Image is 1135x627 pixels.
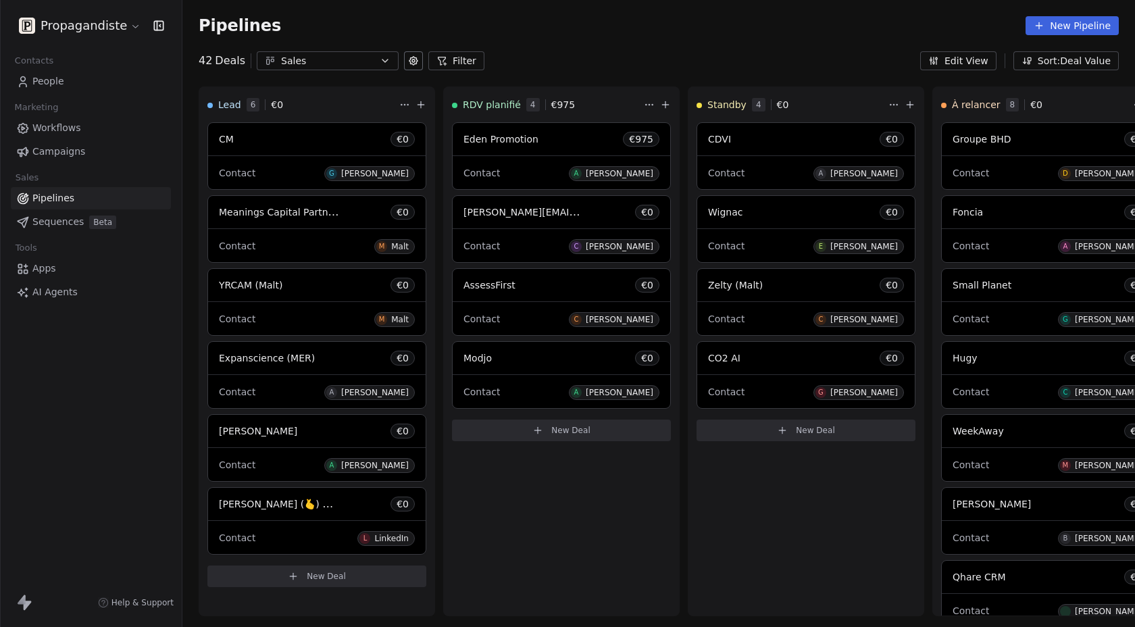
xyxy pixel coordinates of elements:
[830,242,898,251] div: [PERSON_NAME]
[574,241,578,252] div: C
[281,54,374,68] div: Sales
[9,97,64,118] span: Marketing
[697,341,915,409] div: CO2 AI€0ContactG[PERSON_NAME]
[363,533,368,544] div: L
[818,168,823,179] div: A
[329,460,334,471] div: A
[1063,387,1067,398] div: C
[830,315,898,324] div: [PERSON_NAME]
[708,386,745,397] span: Contact
[397,497,409,511] span: € 0
[1063,460,1069,471] div: M
[526,98,540,111] span: 4
[428,51,484,70] button: Filter
[207,341,426,409] div: Expanscience (MER)€0ContactA[PERSON_NAME]
[219,459,255,470] span: Contact
[708,313,745,324] span: Contact
[830,169,898,178] div: [PERSON_NAME]
[708,280,763,291] span: Zelty (Malt)
[219,426,297,436] span: [PERSON_NAME]
[697,122,915,190] div: CDVI€0ContactA[PERSON_NAME]
[397,278,409,292] span: € 0
[886,278,898,292] span: € 0
[32,261,56,276] span: Apps
[89,216,116,229] span: Beta
[98,597,174,608] a: Help & Support
[1063,168,1068,179] div: D
[697,420,915,441] button: New Deal
[551,425,590,436] span: New Deal
[463,134,538,145] span: Eden Promotion
[886,351,898,365] span: € 0
[207,268,426,336] div: YRCAM (Malt)€0ContactMMalt
[199,16,281,35] span: Pipelines
[953,459,989,470] span: Contact
[207,122,426,190] div: CM€0ContactG[PERSON_NAME]
[329,168,334,179] div: G
[219,241,255,251] span: Contact
[641,278,653,292] span: € 0
[1006,98,1019,111] span: 8
[708,207,742,218] span: Wignac
[207,195,426,263] div: Meanings Capital Partners (Malt)€0ContactMMalt
[391,242,409,251] div: Malt
[953,426,1004,436] span: WeekAway
[586,388,653,397] div: [PERSON_NAME]
[41,17,127,34] span: Propagandiste
[218,98,241,111] span: Lead
[32,215,84,229] span: Sequences
[830,388,898,397] div: [PERSON_NAME]
[32,74,64,89] span: People
[1063,314,1068,325] div: G
[307,571,346,582] span: New Deal
[586,242,653,251] div: [PERSON_NAME]
[219,205,374,218] span: Meanings Capital Partners (Malt)
[452,87,641,122] div: RDV planifié4€975
[574,387,578,398] div: A
[953,499,1031,509] span: [PERSON_NAME]
[452,122,671,190] div: Eden Promotion€975ContactA[PERSON_NAME]
[219,168,255,178] span: Contact
[697,268,915,336] div: Zelty (Malt)€0ContactC[PERSON_NAME]
[207,566,426,587] button: New Deal
[11,70,171,93] a: People
[463,205,786,218] span: [PERSON_NAME][EMAIL_ADDRESS][PERSON_NAME][DOMAIN_NAME]
[9,168,45,188] span: Sales
[219,353,315,363] span: Expanscience (MER)
[586,315,653,324] div: [PERSON_NAME]
[329,387,334,398] div: A
[199,53,245,69] div: 42
[641,205,653,219] span: € 0
[219,386,255,397] span: Contact
[463,280,515,291] span: AssessFirst
[111,597,174,608] span: Help & Support
[463,386,500,397] span: Contact
[452,195,671,263] div: [PERSON_NAME][EMAIL_ADDRESS][PERSON_NAME][DOMAIN_NAME]€0ContactC[PERSON_NAME]
[953,313,989,324] span: Contact
[886,132,898,146] span: € 0
[215,53,245,69] span: Deals
[697,87,886,122] div: Standby4€0
[752,98,765,111] span: 4
[247,98,260,111] span: 6
[886,205,898,219] span: € 0
[397,205,409,219] span: € 0
[463,168,500,178] span: Contact
[777,98,789,111] span: € 0
[953,280,1011,291] span: Small Planet
[707,98,747,111] span: Standby
[1063,533,1067,544] div: B
[586,169,653,178] div: [PERSON_NAME]
[708,168,745,178] span: Contact
[1030,98,1042,111] span: € 0
[953,134,1011,145] span: Groupe BHD
[1026,16,1119,35] button: New Pipeline
[953,386,989,397] span: Contact
[11,141,171,163] a: Campaigns
[819,241,823,252] div: E
[708,241,745,251] span: Contact
[219,280,282,291] span: YRCAM (Malt)
[11,257,171,280] a: Apps
[219,497,355,510] span: [PERSON_NAME] (🫰) Massot
[16,14,144,37] button: Propagandiste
